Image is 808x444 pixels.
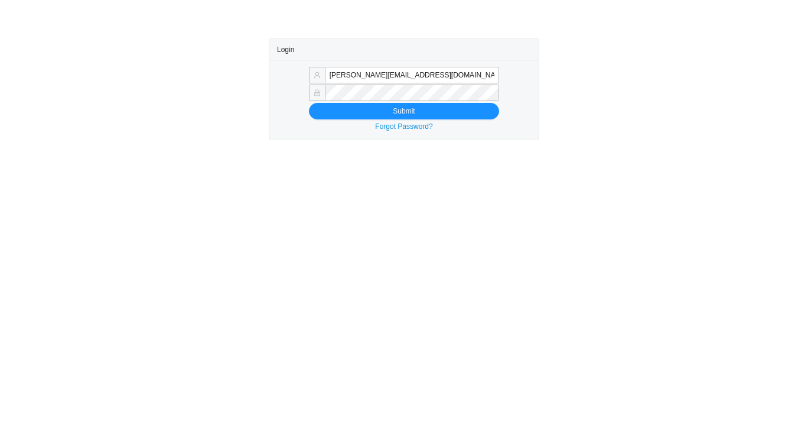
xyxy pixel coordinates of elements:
[325,67,499,83] input: Email
[375,122,432,131] a: Forgot Password?
[277,38,531,60] div: Login
[314,72,321,79] span: user
[314,89,321,96] span: lock
[309,103,499,119] button: Submit
[393,105,415,117] span: Submit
